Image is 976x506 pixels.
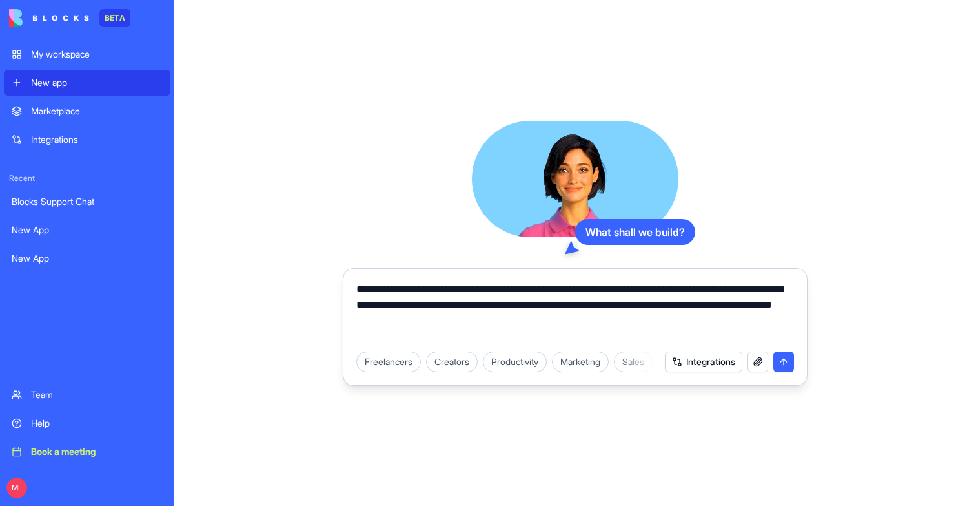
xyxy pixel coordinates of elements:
a: Blocks Support Chat [4,189,170,215]
div: BETA [99,9,130,27]
div: Freelancers [356,352,421,372]
a: Integrations [4,127,170,153]
div: Marketplace [31,105,163,118]
div: My workspace [31,48,163,61]
img: logo [9,9,89,27]
div: New app [31,76,163,89]
a: New App [4,217,170,243]
div: New App [12,252,163,265]
div: Blocks Support Chat [12,195,163,208]
div: New App [12,224,163,237]
span: Recent [4,173,170,184]
div: Book a meeting [31,445,163,458]
a: Help [4,410,170,436]
div: Marketing [552,352,609,372]
a: Team [4,382,170,408]
div: Productivity [483,352,547,372]
a: BETA [9,9,130,27]
a: Book a meeting [4,439,170,465]
a: New app [4,70,170,96]
button: Integrations [665,352,742,372]
div: Creators [426,352,478,372]
div: Integrations [31,133,163,146]
div: What shall we build? [575,219,695,245]
a: New App [4,246,170,271]
div: Help [31,417,163,430]
a: Marketplace [4,98,170,124]
div: Team [31,388,163,401]
span: ML [6,478,27,498]
div: Sales [614,352,653,372]
a: My workspace [4,41,170,67]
